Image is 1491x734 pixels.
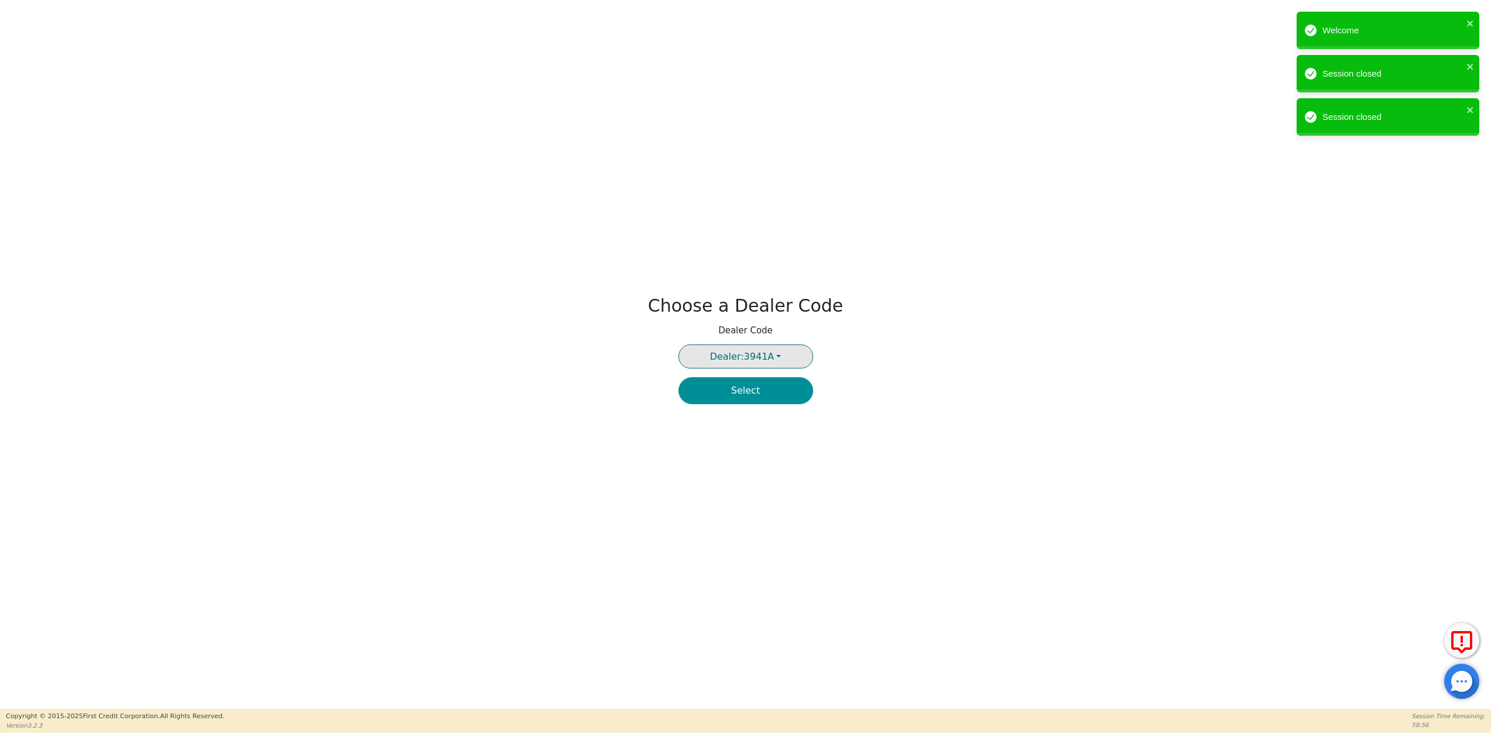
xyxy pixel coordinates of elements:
p: Session Time Remaining: [1412,712,1485,721]
button: Select [678,377,813,404]
button: Report Error to FCC [1444,623,1479,658]
div: Session closed [1322,67,1463,81]
p: 58:56 [1412,721,1485,729]
p: Version 3.2.3 [6,721,224,730]
p: Copyright © 2015- 2025 First Credit Corporation. [6,712,224,722]
div: Session closed [1322,111,1463,124]
h4: Dealer Code [718,325,773,336]
span: 3941A [710,351,774,362]
button: close [1466,103,1475,116]
div: Welcome [1322,24,1463,37]
span: Dealer: [710,351,744,362]
button: Dealer:3941A [678,344,813,368]
h2: Choose a Dealer Code [648,295,844,316]
span: All Rights Reserved. [160,712,224,720]
button: close [1466,16,1475,30]
button: close [1466,60,1475,73]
